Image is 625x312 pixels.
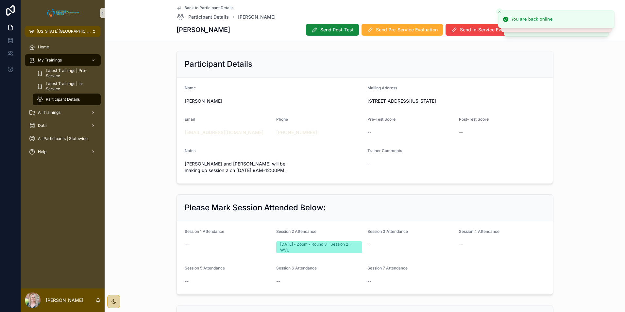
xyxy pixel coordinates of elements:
[25,146,101,158] a: Help
[185,202,326,213] h2: Please Mark Session Attended Below:
[185,129,263,136] a: [EMAIL_ADDRESS][DOMAIN_NAME]
[446,24,524,36] button: Send In-Service Evaluation
[46,81,94,92] span: Latest Trainings | In-Service
[38,58,62,63] span: My Trainings
[46,68,94,78] span: Latest Trainings | Pre-Service
[38,149,46,154] span: Help
[46,297,83,303] p: [PERSON_NAME]
[367,278,371,285] span: --
[33,67,101,79] a: Latest Trainings | Pre-Service
[185,98,362,104] span: [PERSON_NAME]
[185,241,189,248] span: --
[185,161,362,174] span: [PERSON_NAME] and [PERSON_NAME] will be making up session 2 on [DATE] 9AM-12:00PM.
[276,229,316,234] span: Session 2 Attendance
[276,266,317,270] span: Session 6 Attendance
[376,26,438,33] span: Send Pre-Service Evaluation
[185,85,196,90] span: Name
[496,9,503,15] button: Close toast
[25,41,101,53] a: Home
[511,16,552,23] div: You are back online
[45,8,81,18] img: App logo
[367,229,408,234] span: Session 3 Attendance
[21,37,105,166] div: scrollable content
[276,129,317,136] a: [PHONE_NUMBER]
[276,278,280,285] span: --
[367,129,371,136] span: --
[362,24,443,36] button: Send Pre-Service Evaluation
[184,5,233,10] span: Back to Participant Details
[367,241,371,248] span: --
[33,80,101,92] a: Latest Trainings | In-Service
[25,120,101,131] a: Data
[367,117,396,122] span: Pre-Test Score
[37,29,92,34] span: [US_STATE][GEOGRAPHIC_DATA]
[459,117,489,122] span: Post-Test Score
[177,5,233,10] a: Back to Participant Details
[238,14,276,20] a: [PERSON_NAME]
[177,25,230,34] h1: [PERSON_NAME]
[38,110,60,115] span: All Trainings
[320,26,354,33] span: Send Post-Test
[38,136,88,141] span: All Participants | Statewide
[188,14,229,20] span: Participant Details
[25,133,101,145] a: All Participants | Statewide
[25,54,101,66] a: My Trainings
[177,13,229,21] a: Participant Details
[280,241,359,253] div: [DATE] - Zoom - Round 3 - Session 2 - WVU
[367,98,545,104] span: [STREET_ADDRESS][US_STATE]
[367,266,408,270] span: Session 7 Attendance
[185,278,189,285] span: --
[306,24,359,36] button: Send Post-Test
[185,117,195,122] span: Email
[459,229,499,234] span: Session 4 Attendance
[25,26,101,37] button: [US_STATE][GEOGRAPHIC_DATA]
[185,148,195,153] span: Notes
[33,94,101,105] a: Participant Details
[38,123,47,128] span: Data
[460,26,518,33] span: Send In-Service Evaluation
[185,229,224,234] span: Session 1 Attendance
[185,266,225,270] span: Session 5 Attendance
[367,161,371,167] span: --
[367,85,397,90] span: Mailing Address
[46,97,80,102] span: Participant Details
[459,129,463,136] span: --
[367,148,402,153] span: Trainer Comments
[459,241,463,248] span: --
[276,117,288,122] span: Phone
[25,107,101,118] a: All Trainings
[38,44,49,50] span: Home
[185,59,252,69] h2: Participant Details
